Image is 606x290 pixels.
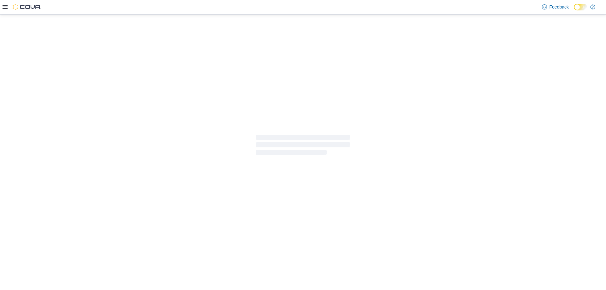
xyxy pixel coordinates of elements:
input: Dark Mode [574,4,587,10]
span: Feedback [550,4,569,10]
span: Loading [256,136,350,156]
img: Cova [13,4,41,10]
a: Feedback [539,1,571,13]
